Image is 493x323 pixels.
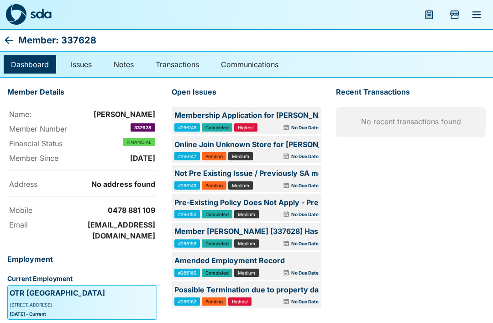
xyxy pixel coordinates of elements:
p: Amended Employment Record [174,255,319,267]
span: #266147 [178,154,196,159]
p: Name: [9,109,83,120]
img: sda-logotype.svg [30,8,52,19]
span: Recent Transactions [336,86,471,98]
p: Financial Status [9,138,83,149]
p: No Due Date [291,182,319,189]
p: No Due Date [291,298,319,305]
p: No Due Date [291,211,319,218]
p: Member [PERSON_NAME] [337628] Has Multiple Accounts NOT On 2 Job Fee Suspension [174,226,319,238]
span: Highest [238,125,254,130]
div: [DATE] - Current [10,310,155,318]
p: Email [9,219,83,230]
p: Member Since [9,153,83,164]
p: No address found [91,179,159,190]
p: Member: 337628 [18,33,96,48]
span: #266146 [178,125,196,130]
span: Medium [238,241,255,246]
span: #266158 [178,241,196,246]
p: Member Number [9,123,83,134]
img: sda-logo-dark.svg [5,4,26,25]
p: OTR [GEOGRAPHIC_DATA] [10,287,105,299]
p: No Due Date [291,269,319,276]
p: Pre-Existing Policy Does Not Apply - Previously [GEOGRAPHIC_DATA] Member [174,197,319,209]
a: Transactions [148,55,206,74]
p: [DATE] [130,153,159,164]
span: Medium [232,154,249,159]
span: Medium [232,183,249,188]
span: Medium [238,270,255,275]
button: menu [418,4,440,26]
span: Member Details [7,86,142,98]
p: 0478 881 109 [108,205,159,216]
span: Open Issues [172,86,307,98]
span: Completed [205,125,229,130]
span: #266150 [178,212,196,217]
span: Pending [205,154,223,159]
span: Pending [205,183,223,188]
p: No Due Date [291,124,319,131]
p: Not Pre Existing Issue / Previously SA member [174,168,319,180]
p: No recent transactions found [361,116,461,128]
span: Employment [7,254,142,265]
p: Membership Application for [PERSON_NAME] [174,110,319,122]
p: [EMAIL_ADDRESS][DOMAIN_NAME] [85,219,159,241]
a: Communications [214,55,286,74]
span: #266162 [178,299,196,304]
span: 337628 [134,125,152,130]
p: Current Employment [7,274,157,283]
p: Mobile [9,205,83,216]
p: No Due Date [291,153,319,160]
span: #266149 [178,183,196,188]
a: Notes [106,55,141,74]
div: [STREET_ADDRESS] [10,301,155,308]
span: FINANCIAL [126,140,152,144]
span: Highest [232,299,248,304]
p: No Due Date [291,240,319,247]
button: Add Store Visit [444,4,466,26]
a: Dashboard [4,55,56,74]
span: Completed [205,241,229,246]
span: #266160 [178,270,196,275]
span: Completed [205,212,229,217]
span: Medium [238,212,255,217]
p: Online Join Unknown Store for [PERSON_NAME] (337628) [174,139,319,151]
p: [PERSON_NAME] [94,109,159,120]
p: Possible Termination due to property damage [174,284,319,296]
span: Completed [205,270,229,275]
p: Address [9,179,83,190]
a: Issues [63,55,99,74]
button: menu [466,4,488,26]
span: Pending [205,299,223,304]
